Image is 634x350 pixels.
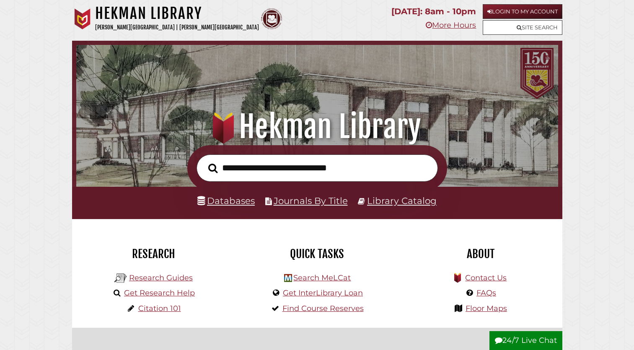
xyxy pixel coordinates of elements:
a: Site Search [483,20,562,35]
img: Calvin Theological Seminary [261,8,282,29]
a: Library Catalog [367,195,437,206]
a: Journals By Title [274,195,348,206]
a: Contact Us [465,273,507,282]
img: Calvin University [72,8,93,29]
a: Get InterLibrary Loan [283,288,363,298]
p: [PERSON_NAME][GEOGRAPHIC_DATA] | [PERSON_NAME][GEOGRAPHIC_DATA] [95,23,259,32]
a: Find Course Reserves [282,304,364,313]
i: Search [208,163,217,173]
a: Login to My Account [483,4,562,19]
a: FAQs [476,288,496,298]
a: Databases [197,195,255,206]
img: Hekman Library Logo [114,272,127,285]
a: Search MeLCat [293,273,351,282]
a: Get Research Help [124,288,195,298]
h1: Hekman Library [95,4,259,23]
h2: Quick Tasks [242,247,393,261]
a: More Hours [426,21,476,30]
a: Floor Maps [466,304,507,313]
p: [DATE]: 8am - 10pm [391,4,476,19]
a: Citation 101 [138,304,181,313]
a: Research Guides [129,273,193,282]
button: Search [204,161,222,176]
h2: Research [78,247,229,261]
h2: About [405,247,556,261]
h1: Hekman Library [85,108,549,145]
img: Hekman Library Logo [284,274,292,282]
